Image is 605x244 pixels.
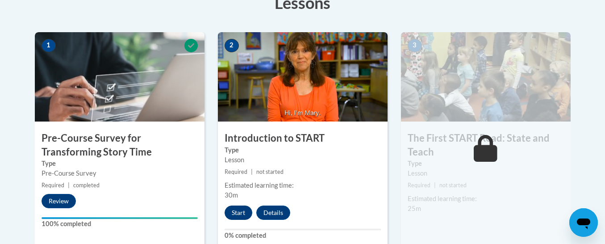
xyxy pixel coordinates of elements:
button: Review [42,194,76,208]
span: | [434,182,436,189]
span: Required [408,182,430,189]
span: Required [225,168,247,175]
label: 100% completed [42,219,198,229]
img: Course Image [401,32,571,122]
span: not started [439,182,467,189]
div: Pre-Course Survey [42,168,198,178]
h3: The First START Read: State and Teach [401,131,571,159]
img: Course Image [35,32,204,122]
span: 25m [408,205,421,212]
label: Type [408,159,564,168]
label: Type [225,145,381,155]
h3: Introduction to START [218,131,388,145]
img: Course Image [218,32,388,122]
span: 2 [225,39,239,52]
div: Your progress [42,217,198,219]
button: Start [225,206,252,220]
div: Lesson [408,168,564,178]
h3: Pre-Course Survey for Transforming Story Time [35,131,204,159]
iframe: Button to launch messaging window [569,208,598,237]
span: | [251,168,253,175]
span: not started [256,168,284,175]
span: | [68,182,70,189]
div: Estimated learning time: [408,194,564,204]
span: 30m [225,191,238,199]
label: 0% completed [225,231,381,240]
span: Required [42,182,64,189]
div: Estimated learning time: [225,181,381,190]
label: Type [42,159,198,168]
button: Details [256,206,290,220]
span: 3 [408,39,422,52]
span: 1 [42,39,56,52]
span: completed [73,182,100,189]
div: Lesson [225,155,381,165]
